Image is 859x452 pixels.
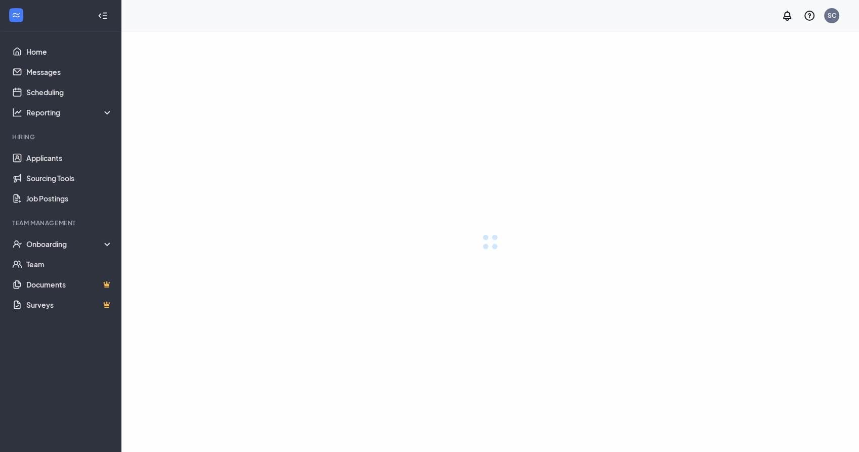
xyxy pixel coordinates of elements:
a: Job Postings [26,188,113,209]
a: Applicants [26,148,113,168]
a: Sourcing Tools [26,168,113,188]
svg: UserCheck [12,239,22,249]
svg: WorkstreamLogo [11,10,21,20]
a: Home [26,42,113,62]
div: Onboarding [26,239,113,249]
svg: QuestionInfo [803,10,815,22]
div: Reporting [26,107,113,117]
svg: Collapse [98,11,108,21]
a: Scheduling [26,82,113,102]
div: SC [828,11,836,20]
div: Team Management [12,219,111,227]
a: SurveysCrown [26,295,113,315]
a: Messages [26,62,113,82]
a: Team [26,254,113,274]
svg: Analysis [12,107,22,117]
a: DocumentsCrown [26,274,113,295]
div: Hiring [12,133,111,141]
svg: Notifications [781,10,793,22]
